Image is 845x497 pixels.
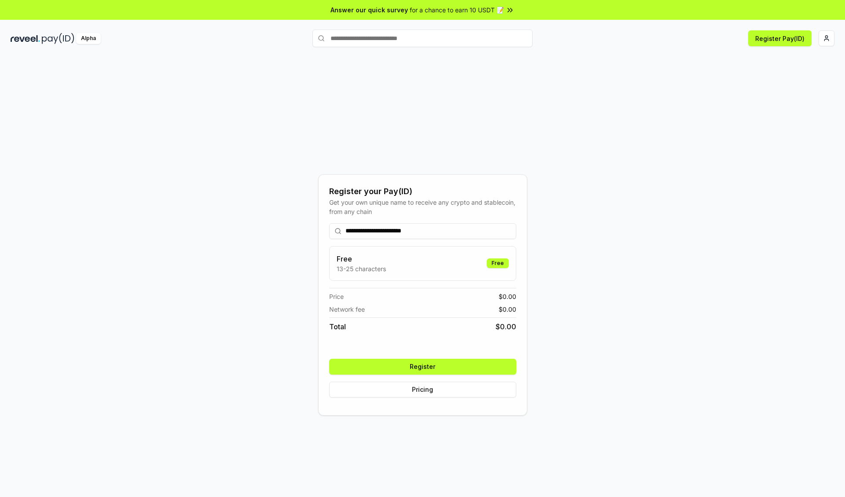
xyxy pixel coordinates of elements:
[499,305,516,314] span: $ 0.00
[499,292,516,301] span: $ 0.00
[410,5,504,15] span: for a chance to earn 10 USDT 📝
[329,321,346,332] span: Total
[329,198,516,216] div: Get your own unique name to receive any crypto and stablecoin, from any chain
[337,254,386,264] h3: Free
[329,382,516,398] button: Pricing
[329,305,365,314] span: Network fee
[11,33,40,44] img: reveel_dark
[487,258,509,268] div: Free
[337,264,386,273] p: 13-25 characters
[331,5,408,15] span: Answer our quick survey
[329,292,344,301] span: Price
[748,30,812,46] button: Register Pay(ID)
[496,321,516,332] span: $ 0.00
[76,33,101,44] div: Alpha
[42,33,74,44] img: pay_id
[329,185,516,198] div: Register your Pay(ID)
[329,359,516,375] button: Register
